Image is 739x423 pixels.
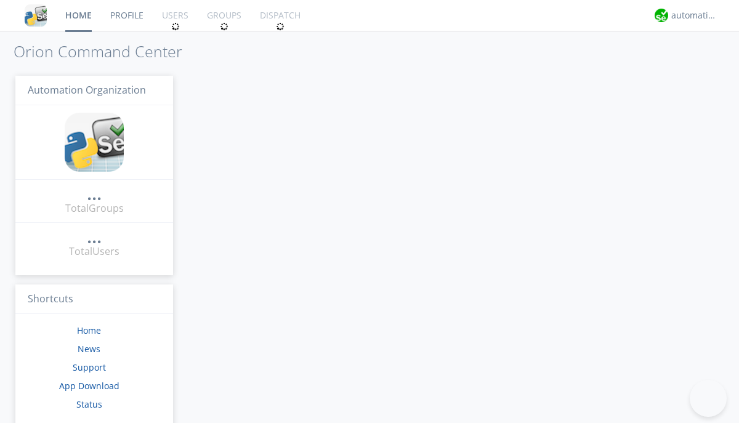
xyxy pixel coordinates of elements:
a: ... [87,187,102,201]
img: cddb5a64eb264b2086981ab96f4c1ba7 [25,4,47,26]
a: Status [76,398,102,410]
div: automation+atlas [671,9,717,22]
div: Total Groups [65,201,124,216]
span: Automation Organization [28,83,146,97]
a: News [78,343,100,355]
img: cddb5a64eb264b2086981ab96f4c1ba7 [65,113,124,172]
img: d2d01cd9b4174d08988066c6d424eccd [655,9,668,22]
a: Support [73,361,106,373]
div: Total Users [69,244,119,259]
div: ... [87,230,102,243]
h3: Shortcuts [15,284,173,315]
img: spin.svg [276,22,285,31]
iframe: Toggle Customer Support [690,380,727,417]
a: App Download [59,380,119,392]
div: ... [87,187,102,199]
img: spin.svg [171,22,180,31]
img: spin.svg [220,22,228,31]
a: Home [77,324,101,336]
a: ... [87,230,102,244]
